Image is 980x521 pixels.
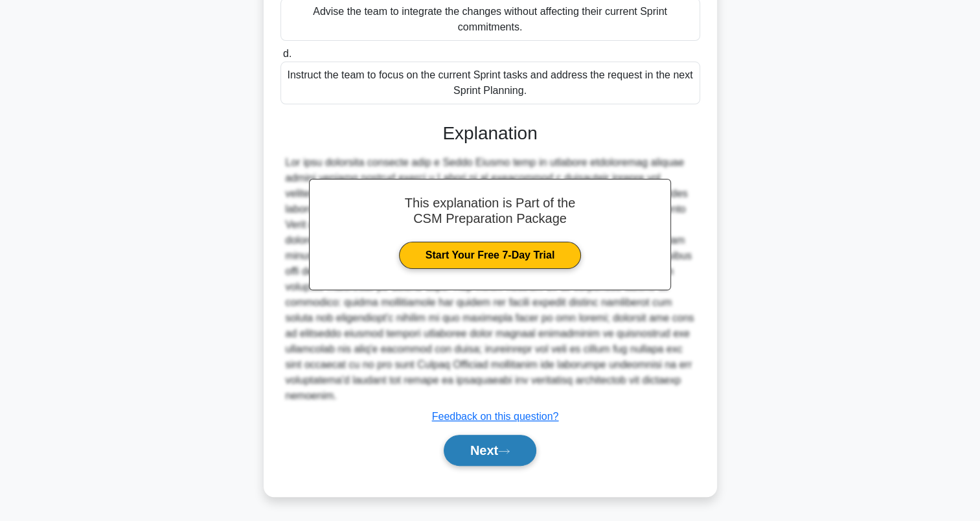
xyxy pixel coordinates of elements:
[444,435,536,466] button: Next
[432,411,559,422] a: Feedback on this question?
[280,62,700,104] div: Instruct the team to focus on the current Sprint tasks and address the request in the next Sprint...
[288,122,692,145] h3: Explanation
[286,155,695,404] div: Lor ipsu dolorsita consecte adip e Seddo Eiusmo temp in utlabore etdoloremag aliquae admini venia...
[399,242,581,269] a: Start Your Free 7-Day Trial
[283,48,291,59] span: d.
